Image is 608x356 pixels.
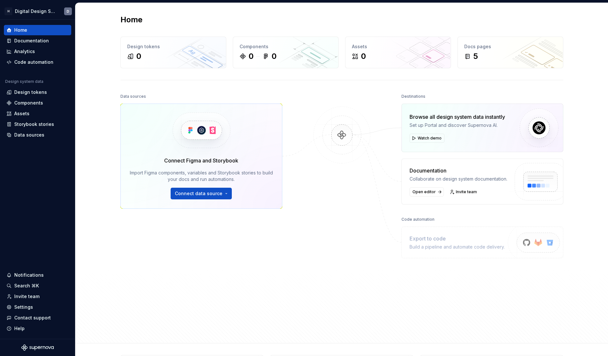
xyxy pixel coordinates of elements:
div: Collaborate on design system documentation. [410,176,507,182]
div: Connect Figma and Storybook [164,157,238,164]
a: Invite team [4,291,71,302]
a: Docs pages5 [457,37,563,68]
div: Components [14,100,43,106]
div: Notifications [14,272,44,278]
div: 0 [136,51,141,61]
div: Data sources [120,92,146,101]
div: Digital Design System [15,8,56,15]
div: Design tokens [127,43,220,50]
svg: Supernova Logo [21,344,54,351]
div: Documentation [410,167,507,174]
div: Invite team [14,293,39,300]
span: Invite team [456,189,477,195]
div: H [5,7,12,15]
button: Search ⌘K [4,281,71,291]
a: Assets0 [345,37,451,68]
div: Import Figma components, variables and Storybook stories to build your docs and run automations. [130,170,273,183]
div: Storybook stories [14,121,54,128]
a: Open editor [410,187,444,196]
span: Connect data source [175,190,222,197]
div: Components [240,43,332,50]
a: Storybook stories [4,119,71,129]
div: Contact support [14,315,51,321]
a: Design tokens0 [120,37,226,68]
div: Home [14,27,27,33]
a: Components [4,98,71,108]
button: HDigital Design SystemD [1,4,74,18]
span: Watch demo [418,136,442,141]
div: Settings [14,304,33,310]
button: Contact support [4,313,71,323]
a: Assets [4,108,71,119]
button: Help [4,323,71,334]
a: Code automation [4,57,71,67]
a: Data sources [4,130,71,140]
div: Set up Portal and discover Supernova AI. [410,122,505,128]
div: Design system data [5,79,43,84]
div: Analytics [14,48,35,55]
div: Code automation [401,215,434,224]
div: Data sources [14,132,44,138]
div: Design tokens [14,89,47,95]
a: Home [4,25,71,35]
div: Code automation [14,59,53,65]
a: Documentation [4,36,71,46]
div: Assets [14,110,29,117]
div: Assets [352,43,444,50]
a: Invite team [448,187,480,196]
a: Settings [4,302,71,312]
button: Watch demo [410,134,445,143]
div: Destinations [401,92,425,101]
button: Notifications [4,270,71,280]
div: 0 [361,51,366,61]
div: 0 [249,51,253,61]
button: Connect data source [171,188,232,199]
a: Design tokens [4,87,71,97]
div: Search ⌘K [14,283,39,289]
div: Browse all design system data instantly [410,113,505,121]
div: Build a pipeline and automate code delivery. [410,244,505,250]
div: Docs pages [464,43,557,50]
h2: Home [120,15,142,25]
div: Export to code [410,235,505,242]
a: Analytics [4,46,71,57]
span: Open editor [412,189,436,195]
div: D [67,9,69,14]
div: Documentation [14,38,49,44]
a: Components00 [233,37,339,68]
div: Help [14,325,25,332]
div: 0 [272,51,276,61]
div: 5 [473,51,478,61]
